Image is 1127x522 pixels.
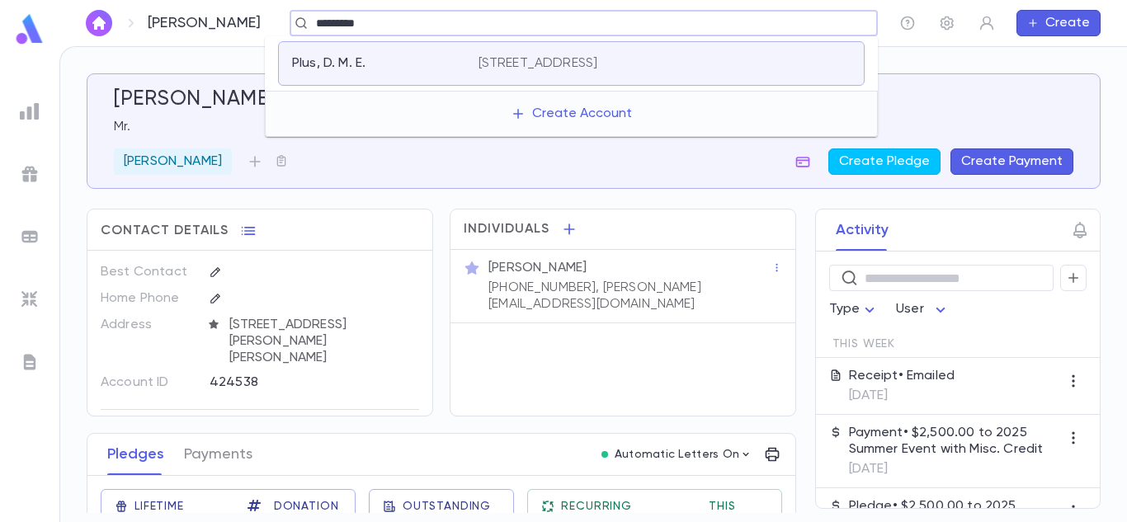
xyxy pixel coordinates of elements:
p: [DATE] [849,388,955,404]
p: [PERSON_NAME] [148,14,261,32]
h5: [PERSON_NAME] [114,87,276,112]
button: Create Pledge [828,148,941,175]
p: Home Phone [101,285,196,312]
button: Payments [184,434,252,475]
div: 424538 [210,369,377,394]
p: Best Contact [101,259,196,285]
button: Activity [836,209,889,251]
button: Create Payment [950,148,1073,175]
p: [PERSON_NAME] [488,260,587,276]
p: [PHONE_NUMBER], [PERSON_NAME][EMAIL_ADDRESS][DOMAIN_NAME] [488,280,771,313]
p: [DATE] [849,461,1060,477]
p: Mr. [114,119,1073,135]
span: This Week [832,337,896,350]
span: Contact Details [101,223,229,239]
p: [PERSON_NAME] [124,153,222,170]
div: Type [829,294,880,326]
span: Type [829,303,861,316]
p: Plus, D. M. E. [292,55,365,72]
p: Address [101,312,196,338]
p: Payment • $2,500.00 to 2025 Summer Event with Misc. Credit [849,425,1060,458]
img: batches_grey.339ca447c9d9533ef1741baa751efc33.svg [20,227,40,247]
img: imports_grey.530a8a0e642e233f2baf0ef88e8c9fcb.svg [20,289,40,309]
button: Automatic Letters On [595,443,760,466]
span: [STREET_ADDRESS][PERSON_NAME][PERSON_NAME] [223,317,421,366]
img: letters_grey.7941b92b52307dd3b8a917253454ce1c.svg [20,352,40,372]
div: User [896,294,950,326]
p: Automatic Letters On [615,448,740,461]
button: Pledges [107,434,164,475]
button: Create Account [497,98,645,129]
img: reports_grey.c525e4749d1bce6a11f5fe2a8de1b229.svg [20,101,40,121]
div: [PERSON_NAME] [114,148,232,175]
p: [STREET_ADDRESS] [479,55,598,72]
span: Outstanding [403,500,491,513]
span: Individuals [464,221,549,237]
span: User [896,303,924,316]
p: Receipt • Emailed [849,368,955,384]
img: campaigns_grey.99e729a5f7ee94e3726e6486bddda8f1.svg [20,164,40,184]
p: Account ID [101,369,196,396]
button: Create [1016,10,1101,36]
img: home_white.a664292cf8c1dea59945f0da9f25487c.svg [89,16,109,30]
img: logo [13,13,46,45]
